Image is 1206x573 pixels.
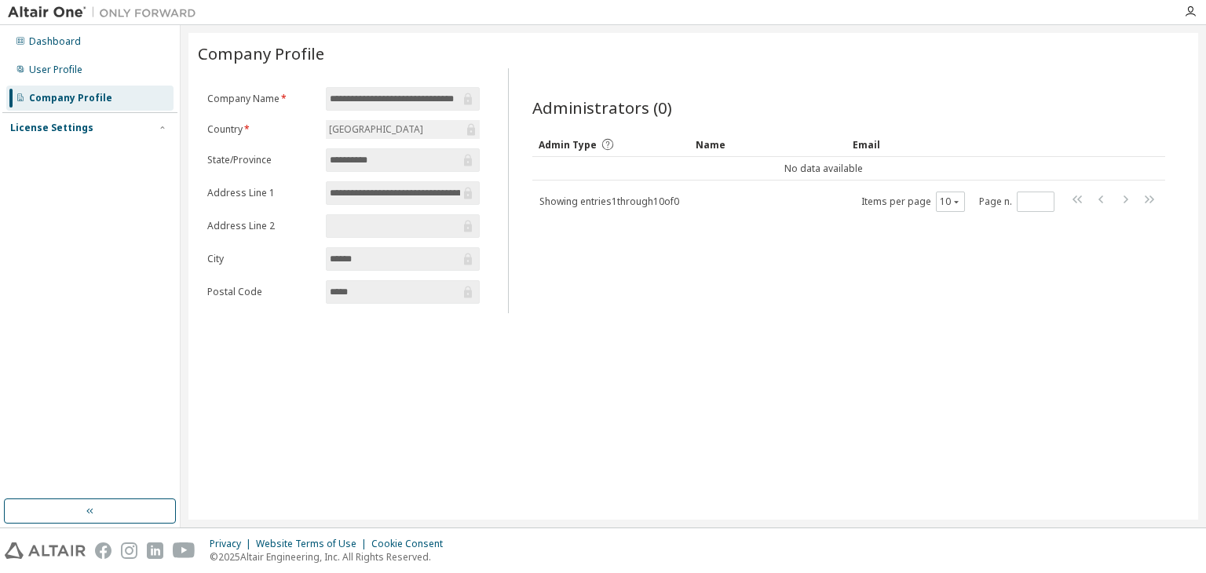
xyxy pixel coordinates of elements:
div: License Settings [10,122,93,134]
div: Company Profile [29,92,112,104]
label: Postal Code [207,286,316,298]
label: City [207,253,316,265]
div: Email [853,132,997,157]
img: instagram.svg [121,542,137,559]
label: Address Line 2 [207,220,316,232]
label: Country [207,123,316,136]
span: Admin Type [539,138,597,151]
div: Cookie Consent [371,538,452,550]
img: altair_logo.svg [5,542,86,559]
div: Website Terms of Use [256,538,371,550]
img: facebook.svg [95,542,111,559]
img: linkedin.svg [147,542,163,559]
label: Company Name [207,93,316,105]
span: Page n. [979,192,1054,212]
label: Address Line 1 [207,187,316,199]
div: [GEOGRAPHIC_DATA] [327,121,426,138]
div: [GEOGRAPHIC_DATA] [326,120,480,139]
span: Company Profile [198,42,324,64]
img: youtube.svg [173,542,196,559]
div: User Profile [29,64,82,76]
button: 10 [940,195,961,208]
label: State/Province [207,154,316,166]
span: Administrators (0) [532,97,672,119]
div: Privacy [210,538,256,550]
div: Name [696,132,840,157]
p: © 2025 Altair Engineering, Inc. All Rights Reserved. [210,550,452,564]
img: Altair One [8,5,204,20]
span: Showing entries 1 through 10 of 0 [539,195,679,208]
span: Items per page [861,192,965,212]
td: No data available [532,157,1115,181]
div: Dashboard [29,35,81,48]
